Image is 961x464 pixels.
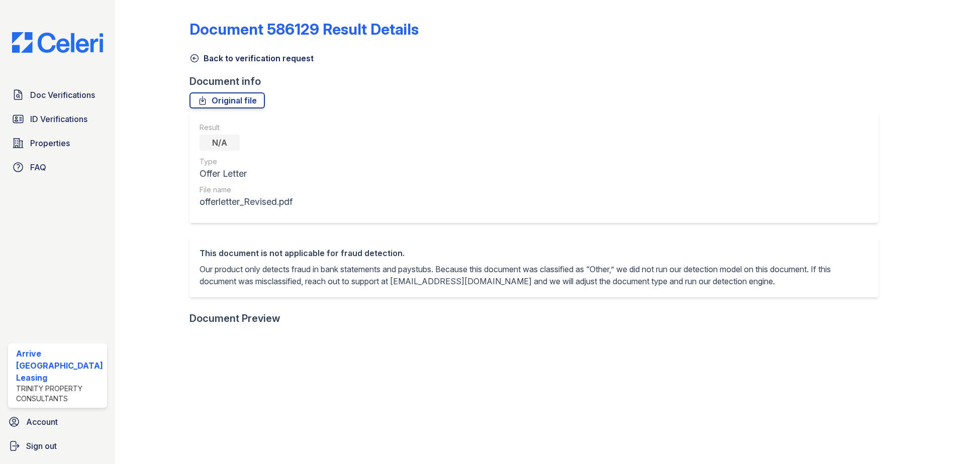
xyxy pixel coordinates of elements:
span: Doc Verifications [30,89,95,101]
div: Offer Letter [200,167,293,181]
a: ID Verifications [8,109,107,129]
a: Properties [8,133,107,153]
div: N/A [200,135,240,151]
p: Our product only detects fraud in bank statements and paystubs. Because this document was classif... [200,263,869,287]
a: Back to verification request [189,52,314,64]
div: offerletter_Revised.pdf [200,195,293,209]
div: File name [200,185,293,195]
div: Document Preview [189,311,280,325]
a: FAQ [8,157,107,177]
div: Type [200,157,293,167]
div: Arrive [GEOGRAPHIC_DATA] Leasing [16,347,103,384]
span: Sign out [26,440,57,452]
div: Result [200,123,293,133]
span: ID Verifications [30,113,87,125]
span: Properties [30,137,70,149]
div: Document info [189,74,887,88]
a: Original file [189,92,265,108]
a: Doc Verifications [8,85,107,105]
a: Document 586129 Result Details [189,20,419,38]
span: Account [26,416,58,428]
div: This document is not applicable for fraud detection. [200,247,869,259]
span: FAQ [30,161,46,173]
div: Trinity Property Consultants [16,384,103,404]
a: Account [4,412,111,432]
img: CE_Logo_Blue-a8612792a0a2168367f1c8372b55b34899dd931a85d93a1a3d3e32e68fde9ad4.png [4,32,111,53]
a: Sign out [4,436,111,456]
